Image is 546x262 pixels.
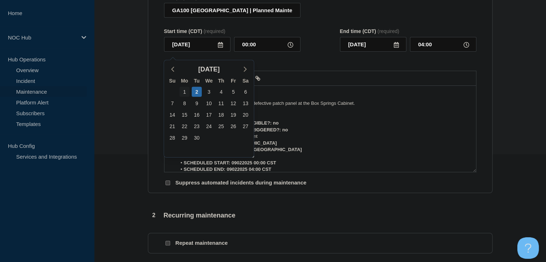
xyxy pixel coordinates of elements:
[192,133,202,143] div: Tuesday, Sep 30, 2025
[177,113,471,120] li: #21
[241,110,251,120] div: Saturday, Sep 20, 2025
[227,77,239,86] div: Fr
[164,62,476,68] div: Message
[203,77,215,86] div: We
[167,121,177,131] div: Sunday, Sep 21, 2025
[216,98,226,108] div: Thursday, Sep 11, 2025
[192,98,202,108] div: Tuesday, Sep 9, 2025
[517,237,539,259] iframe: Help Scout Beacon - Open
[176,179,307,186] p: Suppress automated incidents during maintenance
[241,98,251,108] div: Saturday, Sep 13, 2025
[179,121,190,131] div: Monday, Sep 22, 2025
[215,77,227,86] div: Th
[216,87,226,97] div: Thursday, Sep 4, 2025
[192,121,202,131] div: Tuesday, Sep 23, 2025
[179,110,190,120] div: Monday, Sep 15, 2025
[166,77,178,86] div: Su
[410,37,476,52] input: HH:MM
[170,100,471,107] p: The splicing team will need to replace a defective patch panel at the Box Springs Cabinet.
[177,133,471,140] li: Inside Plant
[179,87,190,97] div: Monday, Sep 1, 2025
[167,133,177,143] div: Sunday, Sep 28, 2025
[216,121,226,131] div: Thursday, Sep 25, 2025
[234,37,300,52] input: HH:MM
[176,240,228,247] p: Repeat maintenance
[167,110,177,120] div: Sunday, Sep 14, 2025
[192,110,202,120] div: Tuesday, Sep 16, 2025
[340,28,476,34] div: End time (CDT)
[179,98,190,108] div: Monday, Sep 8, 2025
[178,77,191,86] div: Mo
[204,110,214,120] div: Wednesday, Sep 17, 2025
[164,37,230,52] input: YYYY-MM-DD
[204,28,225,34] span: (required)
[148,209,235,221] div: Recurring maintenance
[239,77,252,86] div: Sa
[164,3,300,18] input: Title
[148,209,160,221] span: 2
[184,167,271,172] strong: SCHEDULED END: 09022025 04:00 CST
[253,74,263,83] button: Toggle link
[191,77,203,86] div: Tu
[241,121,251,131] div: Saturday, Sep 27, 2025
[228,87,238,97] div: Friday, Sep 5, 2025
[204,98,214,108] div: Wednesday, Sep 10, 2025
[340,37,406,52] input: YYYY-MM-DD
[165,241,170,245] input: Repeat maintenance
[192,87,202,97] div: Tuesday, Sep 2, 2025
[241,87,251,97] div: Saturday, Sep 6, 2025
[228,110,238,120] div: Friday, Sep 19, 2025
[228,98,238,108] div: Friday, Sep 12, 2025
[195,64,223,75] button: [DATE]
[167,98,177,108] div: Sunday, Sep 7, 2025
[216,110,226,120] div: Thursday, Sep 18, 2025
[377,28,399,34] span: (required)
[184,160,276,165] strong: SCHEDULED START: 09022025 00:00 CST
[204,121,214,131] div: Wednesday, Sep 24, 2025
[228,121,238,131] div: Friday, Sep 26, 2025
[165,181,170,185] input: Suppress automated incidents during maintenance
[164,28,300,34] div: Start time (CDT)
[8,34,77,41] p: NOC Hub
[198,64,220,75] span: [DATE]
[164,86,476,172] div: Message
[179,133,190,143] div: Monday, Sep 29, 2025
[204,87,214,97] div: Wednesday, Sep 3, 2025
